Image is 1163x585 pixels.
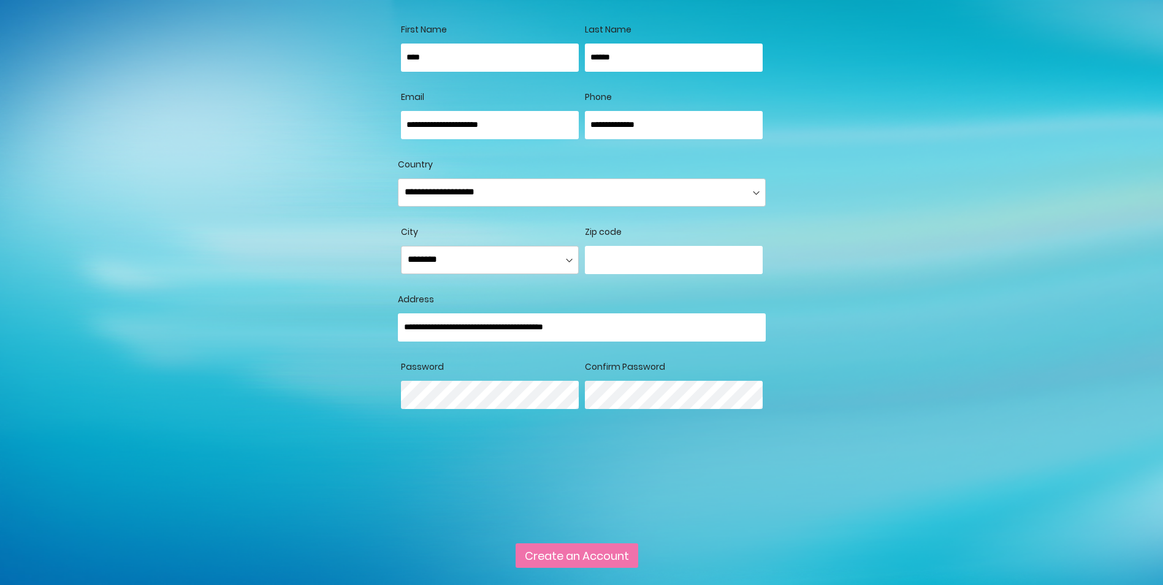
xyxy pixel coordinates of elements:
span: Zip code [585,226,622,238]
iframe: reCAPTCHA [398,465,584,513]
span: First Name [401,23,447,36]
span: Email [401,91,424,103]
span: City [401,226,418,238]
button: Create an Account [516,543,638,568]
span: Confirm Password [585,361,665,373]
span: Create an Account [525,548,629,564]
span: Address [398,293,434,305]
span: Last Name [585,23,631,36]
span: Country [398,158,433,170]
span: Phone [585,91,612,103]
span: Password [401,361,444,373]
